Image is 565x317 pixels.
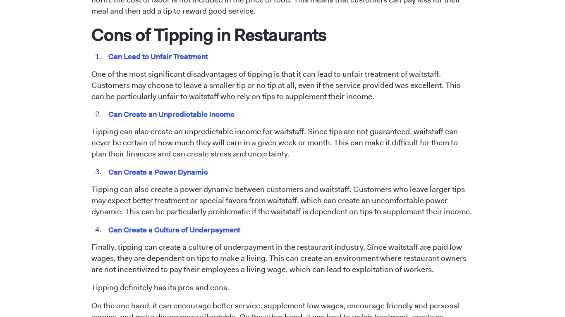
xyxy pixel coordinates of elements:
p: One of the most significant disadvantages of tipping is that it can lead to unfair treatment of w... [91,69,474,102]
p: Tipping definitely has its pros and cons. [91,282,474,293]
mark: Can Create a Culture of Underpayment [107,223,242,236]
h1: Cons of Tipping in Restaurants [91,24,474,45]
p: Tipping can also create an unpredictable income for waitstaff. Since tips are not guaranteed, wai... [91,126,474,160]
p: Tipping can also create a power dynamic between customers and waitstaff. Customers who leave larg... [91,184,474,218]
mark: Can Create a Power Dynamic [107,166,210,178]
mark: Can Lead to Unfair Treatment [107,50,210,63]
p: Finally, tipping can create a culture of underpayment in the restaurant industry. Since waitstaff... [91,242,474,275]
mark: Can Create an Unpredictable Income [107,108,236,121]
